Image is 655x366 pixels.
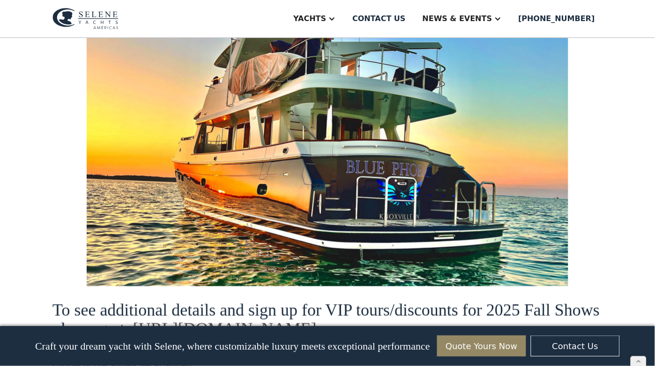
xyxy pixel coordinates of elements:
[531,336,620,357] a: Contact Us
[423,13,492,24] div: News & EVENTS
[519,13,595,24] div: [PHONE_NUMBER]
[52,301,603,338] h4: To see additional details and sign up for VIP tours/discounts for 2025 Fall Shows please go to
[293,13,326,24] div: Yachts
[133,320,317,338] a: [URL][DOMAIN_NAME]
[52,8,119,30] img: logo
[352,13,406,24] div: Contact us
[437,336,526,357] a: Quote Yours Now
[35,340,430,352] p: Craft your dream yacht with Selene, where customizable luxury meets exceptional performance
